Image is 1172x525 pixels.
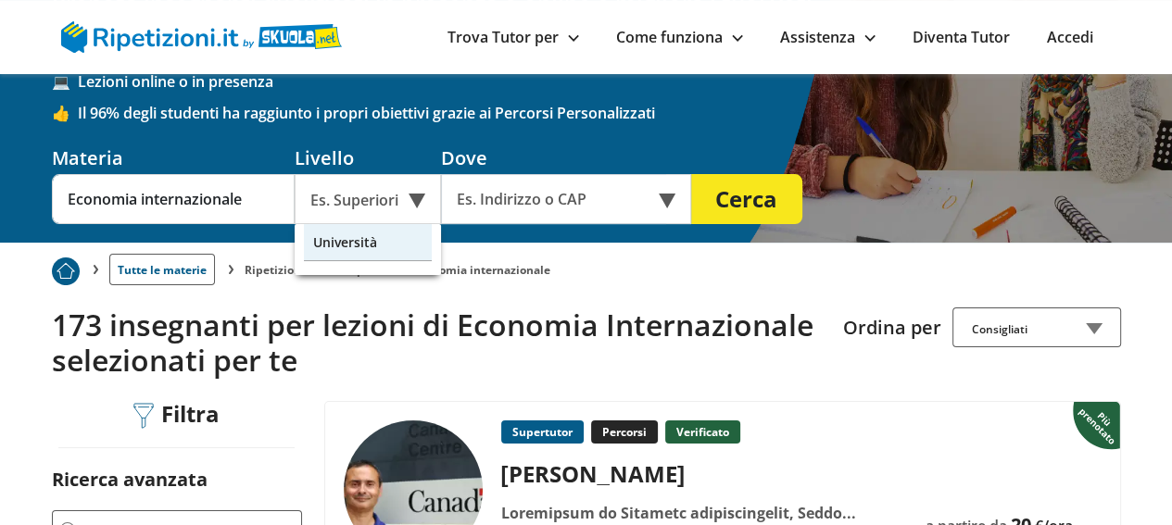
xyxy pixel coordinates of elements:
li: Ripetizioni e lezioni private di Economia internazionale [245,262,550,278]
a: Diventa Tutor [913,27,1010,47]
label: Ricerca avanzata [52,467,208,492]
input: Es. Matematica [52,174,295,224]
div: Es. Superiori [295,174,441,224]
img: Piu prenotato [52,257,80,285]
a: Tutte le materie [109,254,215,285]
p: Verificato [665,420,740,444]
div: Dove [441,145,691,170]
span: 💻 [52,71,78,92]
div: Università [304,224,432,261]
h2: 173 insegnanti per lezioni di Economia Internazionale selezionati per te [52,307,829,379]
input: Es. Indirizzo o CAP [441,174,666,224]
nav: breadcrumb d-none d-tablet-block [52,243,1121,285]
div: [PERSON_NAME] [494,458,886,489]
button: Cerca [691,174,802,224]
p: Percorsi [591,420,658,444]
a: Accedi [1047,27,1093,47]
img: Piu prenotato [1073,400,1124,450]
div: Consigliati [952,307,1121,347]
label: Ordina per [843,315,941,340]
a: Come funziona [616,27,743,47]
img: logo Skuola.net | Ripetizioni.it [61,21,342,53]
a: logo Skuola.net | Ripetizioni.it [61,25,342,45]
p: Supertutor [501,420,584,444]
div: Filtra [127,401,227,430]
a: Trova Tutor per [447,27,579,47]
div: Livello [295,145,441,170]
a: Assistenza [780,27,876,47]
div: Materia [52,145,295,170]
span: Lezioni online o in presenza [78,71,1121,92]
img: Filtra filtri mobile [133,403,154,429]
span: Il 96% degli studenti ha raggiunto i propri obiettivi grazie ai Percorsi Personalizzati [78,103,1121,123]
span: 👍 [52,103,78,123]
